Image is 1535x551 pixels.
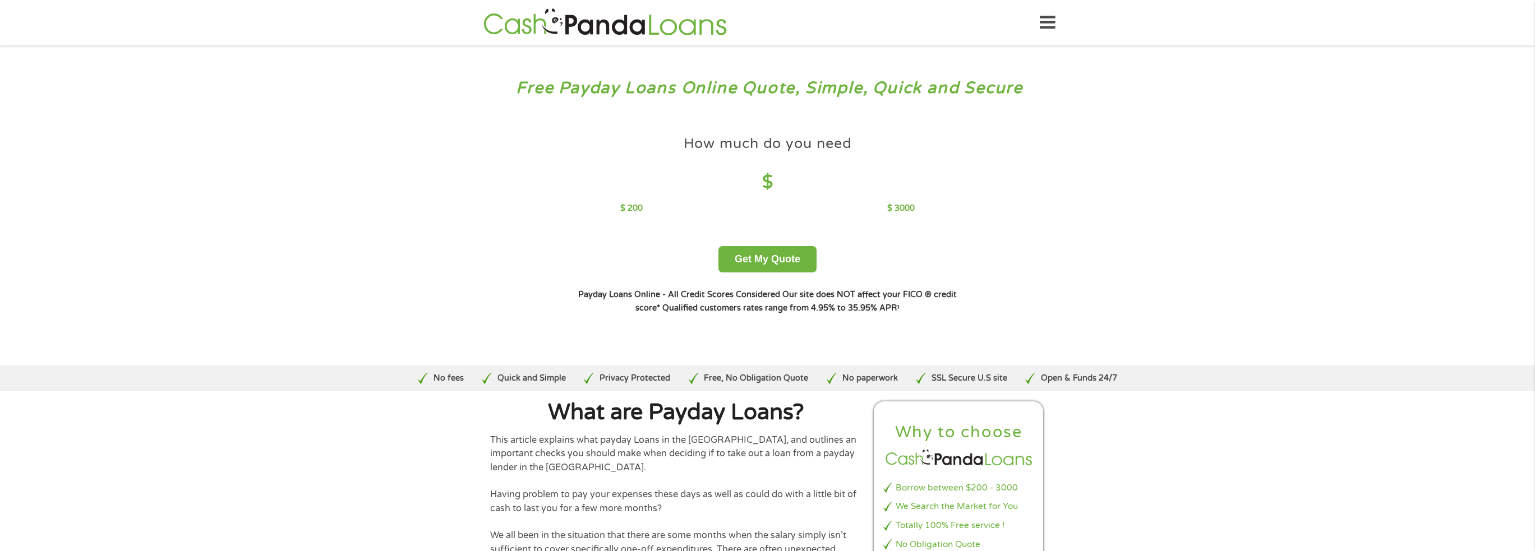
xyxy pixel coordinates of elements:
[887,202,915,215] p: $ 3000
[620,202,643,215] p: $ 200
[932,372,1007,385] p: SSL Secure U.S site
[490,433,863,474] p: This article explains what payday Loans in the [GEOGRAPHIC_DATA], and outlines an important check...
[600,372,670,385] p: Privacy Protected
[1041,372,1117,385] p: Open & Funds 24/7
[704,372,808,385] p: Free, No Obligation Quote
[33,78,1503,99] h3: Free Payday Loans Online Quote, Simple, Quick and Secure
[842,372,898,385] p: No paperwork
[684,135,852,153] h4: How much do you need
[883,481,1035,494] li: Borrow between $200 - 3000
[883,500,1035,513] li: We Search the Market for You
[578,290,780,299] strong: Payday Loans Online - All Credit Scores Considered
[497,372,566,385] p: Quick and Simple
[620,171,915,194] h4: $
[883,538,1035,551] li: No Obligation Quote
[635,290,957,313] strong: Our site does NOT affect your FICO ® credit score*
[490,488,863,515] p: Having problem to pay your expenses these days as well as could do with a little bit of cash to l...
[490,401,863,424] h1: What are Payday Loans?
[883,422,1035,443] h2: Why to choose
[434,372,464,385] p: No fees
[883,519,1035,532] li: Totally 100% Free service !
[718,246,817,272] button: Get My Quote
[480,7,730,39] img: GetLoanNow Logo
[662,303,900,313] strong: Qualified customers rates range from 4.95% to 35.95% APR¹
